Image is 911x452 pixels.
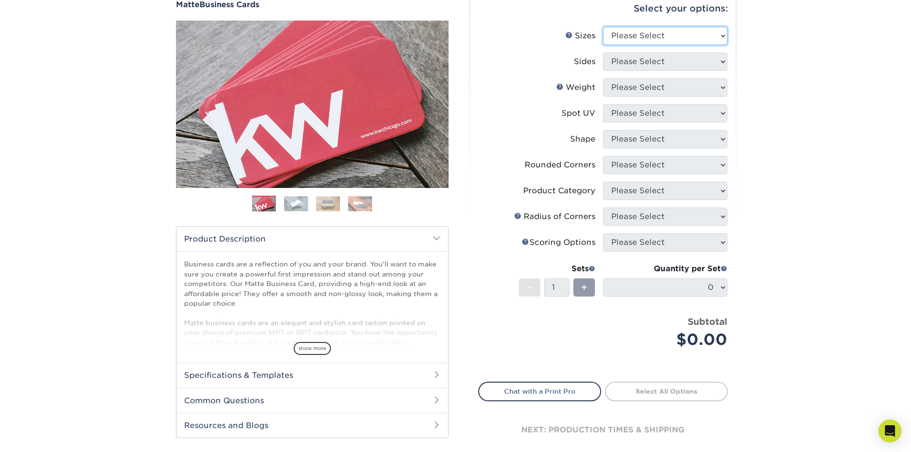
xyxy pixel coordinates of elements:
[556,82,595,93] div: Weight
[514,211,595,222] div: Radius of Corners
[878,419,901,442] div: Open Intercom Messenger
[284,196,308,211] img: Business Cards 02
[176,227,448,251] h2: Product Description
[348,196,372,211] img: Business Cards 04
[527,280,532,295] span: -
[688,316,727,327] strong: Subtotal
[581,280,587,295] span: +
[176,363,448,387] h2: Specifications & Templates
[184,259,440,396] p: Business cards are a reflection of you and your brand. You'll want to make sure you create a powe...
[316,196,340,211] img: Business Cards 03
[523,185,595,197] div: Product Category
[603,263,727,275] div: Quantity per Set
[176,413,448,438] h2: Resources and Blogs
[561,108,595,119] div: Spot UV
[574,56,595,67] div: Sides
[522,237,595,248] div: Scoring Options
[176,388,448,413] h2: Common Questions
[525,159,595,171] div: Rounded Corners
[478,382,601,401] a: Chat with a Print Pro
[294,342,331,355] span: show more
[252,192,276,216] img: Business Cards 01
[570,133,595,145] div: Shape
[519,263,595,275] div: Sets
[605,382,728,401] a: Select All Options
[565,30,595,42] div: Sizes
[610,328,727,351] div: $0.00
